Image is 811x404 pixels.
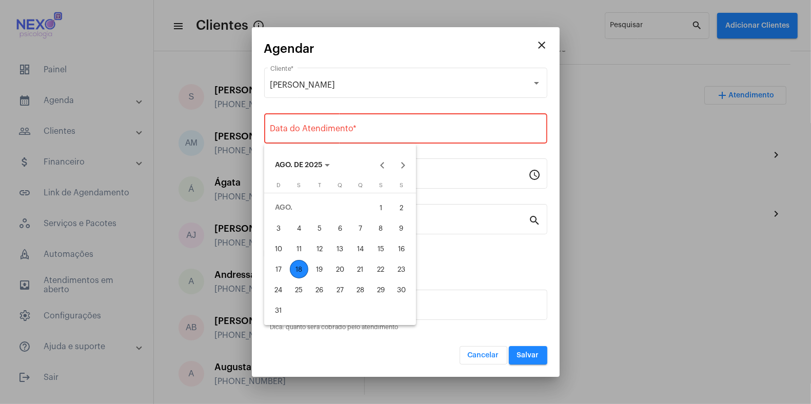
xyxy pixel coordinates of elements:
[289,259,309,279] button: 18 de agosto de 2025
[331,260,349,278] div: 20
[269,239,288,258] div: 10
[268,238,289,259] button: 10 de agosto de 2025
[372,260,390,278] div: 22
[351,239,370,258] div: 14
[371,259,391,279] button: 22 de agosto de 2025
[358,183,363,188] span: Q
[392,260,411,278] div: 23
[309,238,330,259] button: 12 de agosto de 2025
[310,239,329,258] div: 12
[290,260,308,278] div: 18
[391,279,412,300] button: 30 de agosto de 2025
[350,218,371,238] button: 7 de agosto de 2025
[391,259,412,279] button: 23 de agosto de 2025
[289,279,309,300] button: 25 de agosto de 2025
[392,219,411,237] div: 9
[289,238,309,259] button: 11 de agosto de 2025
[351,280,370,299] div: 28
[372,219,390,237] div: 8
[310,260,329,278] div: 19
[330,279,350,300] button: 27 de agosto de 2025
[371,238,391,259] button: 15 de agosto de 2025
[350,238,371,259] button: 14 de agosto de 2025
[350,259,371,279] button: 21 de agosto de 2025
[372,198,390,217] div: 1
[400,183,403,188] span: S
[392,155,413,175] button: Next month
[269,301,288,319] div: 31
[318,183,321,188] span: T
[290,219,308,237] div: 4
[268,197,371,218] td: AGO.
[331,219,349,237] div: 6
[269,260,288,278] div: 17
[392,239,411,258] div: 16
[268,218,289,238] button: 3 de agosto de 2025
[330,238,350,259] button: 13 de agosto de 2025
[391,197,412,218] button: 2 de agosto de 2025
[268,279,289,300] button: 24 de agosto de 2025
[310,219,329,237] div: 5
[379,183,383,188] span: S
[269,219,288,237] div: 3
[331,280,349,299] div: 27
[275,161,322,169] span: AGO. DE 2025
[372,155,392,175] button: Previous month
[290,280,308,299] div: 25
[289,218,309,238] button: 4 de agosto de 2025
[267,155,338,175] button: Choose month and year
[371,218,391,238] button: 8 de agosto de 2025
[391,238,412,259] button: 16 de agosto de 2025
[331,239,349,258] div: 13
[297,183,301,188] span: S
[392,198,411,217] div: 2
[371,197,391,218] button: 1 de agosto de 2025
[269,280,288,299] div: 24
[371,279,391,300] button: 29 de agosto de 2025
[310,280,329,299] div: 26
[372,280,390,299] div: 29
[392,280,411,299] div: 30
[330,259,350,279] button: 20 de agosto de 2025
[350,279,371,300] button: 28 de agosto de 2025
[290,239,308,258] div: 11
[372,239,390,258] div: 15
[309,279,330,300] button: 26 de agosto de 2025
[309,218,330,238] button: 5 de agosto de 2025
[268,259,289,279] button: 17 de agosto de 2025
[351,260,370,278] div: 21
[330,218,350,238] button: 6 de agosto de 2025
[268,300,289,320] button: 31 de agosto de 2025
[338,183,342,188] span: Q
[276,183,281,188] span: D
[351,219,370,237] div: 7
[391,218,412,238] button: 9 de agosto de 2025
[309,259,330,279] button: 19 de agosto de 2025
